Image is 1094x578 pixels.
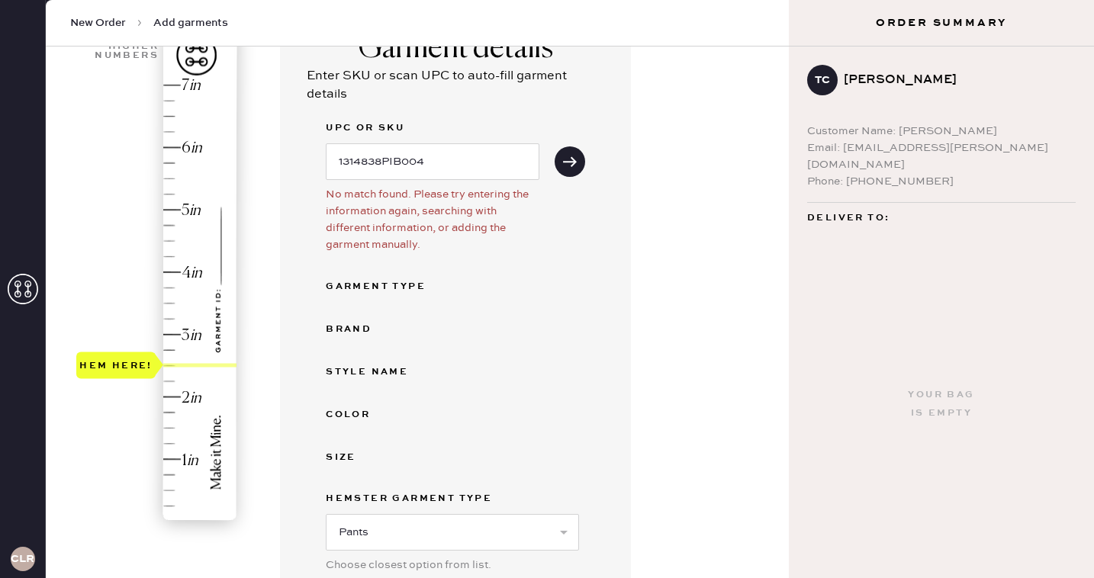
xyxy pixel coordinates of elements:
div: Show higher numbers [93,33,159,60]
div: Garment details [359,31,553,67]
label: UPC or SKU [326,119,539,137]
div: Hem here! [79,356,153,374]
div: Email: [EMAIL_ADDRESS][PERSON_NAME][DOMAIN_NAME] [807,140,1076,173]
div: [PERSON_NAME] [844,71,1063,89]
div: Color [326,406,448,424]
div: 7 [182,75,189,96]
div: in [189,75,201,96]
div: Size [326,448,448,467]
div: Your bag is empty [908,386,974,422]
input: e.g. 1292213123 [326,143,539,180]
div: Choose closest option from list. [326,557,579,573]
h3: Order Summary [789,15,1094,31]
div: Brand [326,320,448,339]
div: Phone: [PHONE_NUMBER] [807,173,1076,190]
h3: CLR [11,554,34,564]
div: Customer Name: [PERSON_NAME] [807,123,1076,140]
div: Enter SKU or scan UPC to auto-fill garment details [307,67,604,104]
div: No match found. Please try entering the information again, searching with different information, ... [326,186,539,253]
div: [STREET_ADDRESS][US_STATE] Unit 401 [GEOGRAPHIC_DATA] , CA 90025 [807,227,1076,285]
div: Style name [326,363,448,381]
div: Garment Type [326,278,448,296]
h3: TC [815,75,830,85]
span: New Order [70,15,126,31]
span: Add garments [153,15,228,31]
span: Deliver to: [807,209,890,227]
label: Hemster Garment Type [326,490,579,508]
